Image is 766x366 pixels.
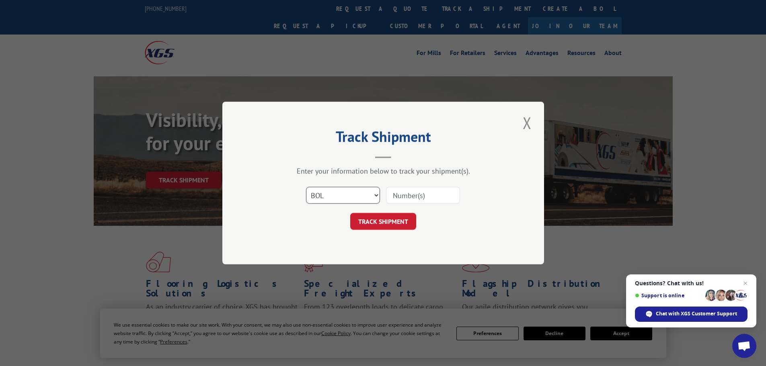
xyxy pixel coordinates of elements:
[635,292,702,299] span: Support is online
[520,112,534,134] button: Close modal
[635,280,748,286] span: Questions? Chat with us!
[732,334,756,358] a: Open chat
[656,310,737,317] span: Chat with XGS Customer Support
[635,307,748,322] span: Chat with XGS Customer Support
[386,187,460,204] input: Number(s)
[350,213,416,230] button: TRACK SHIPMENT
[263,131,504,146] h2: Track Shipment
[263,166,504,176] div: Enter your information below to track your shipment(s).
